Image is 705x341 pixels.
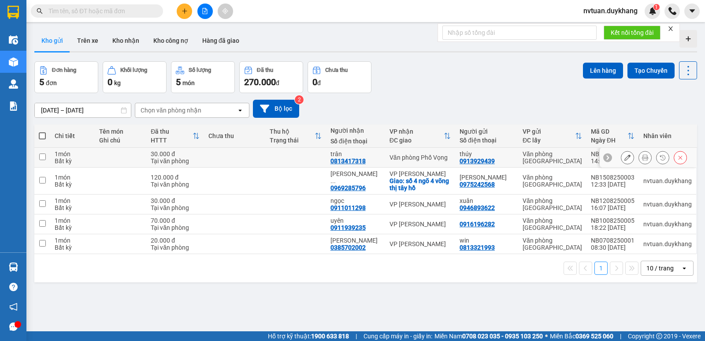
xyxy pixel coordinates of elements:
[591,197,634,204] div: NB1208250005
[460,204,495,211] div: 0946893622
[681,265,688,272] svg: open
[621,151,634,164] div: Sửa đơn hàng
[518,124,586,148] th: Toggle SortBy
[330,177,336,184] span: ...
[390,221,451,228] div: VP [PERSON_NAME]
[9,35,18,45] img: warehouse-icon
[151,150,200,157] div: 30.000 đ
[34,30,70,51] button: Kho gửi
[7,6,19,19] img: logo-vxr
[460,128,514,135] div: Người gửi
[253,100,299,118] button: Bộ lọc
[151,217,200,224] div: 70.000 đ
[668,7,676,15] img: phone-icon
[151,224,200,231] div: Tại văn phòng
[55,181,90,188] div: Bất kỳ
[9,101,18,111] img: solution-icon
[308,61,371,93] button: Chưa thu0đ
[189,67,211,73] div: Số lượng
[460,137,514,144] div: Số điện thoại
[244,77,276,87] span: 270.000
[295,95,304,104] sup: 2
[460,157,495,165] div: 0913929439
[49,22,200,33] li: Số 2 [PERSON_NAME], [GEOGRAPHIC_DATA]
[83,45,165,56] b: Gửi khách hàng
[460,150,514,157] div: thúy
[460,197,514,204] div: xuân
[591,128,627,135] div: Mã GD
[390,154,451,161] div: Văn phòng Phố Vọng
[9,262,18,272] img: warehouse-icon
[591,224,634,231] div: 18:22 [DATE]
[55,157,90,165] div: Bất kỳ
[55,132,90,139] div: Chi tiết
[9,57,18,67] img: warehouse-icon
[364,331,432,341] span: Cung cấp máy in - giấy in:
[55,217,90,224] div: 1 món
[141,106,201,115] div: Chọn văn phòng nhận
[237,107,244,114] svg: open
[620,331,621,341] span: |
[151,204,200,211] div: Tại văn phòng
[55,150,90,157] div: 1 món
[151,128,193,135] div: Đã thu
[591,181,634,188] div: 12:33 [DATE]
[71,10,177,21] b: Duy Khang Limousine
[182,79,195,86] span: món
[655,4,658,10] span: 1
[11,11,55,55] img: logo.jpg
[583,63,623,79] button: Lên hàng
[591,204,634,211] div: 16:07 [DATE]
[9,322,18,331] span: message
[317,79,321,86] span: đ
[434,331,543,341] span: Miền Nam
[55,204,90,211] div: Bất kỳ
[146,124,204,148] th: Toggle SortBy
[34,61,98,93] button: Đơn hàng5đơn
[270,128,315,135] div: Thu hộ
[195,30,246,51] button: Hàng đã giao
[55,237,90,244] div: 1 món
[611,28,653,37] span: Kết nối tổng đài
[222,8,228,14] span: aim
[270,137,315,144] div: Trạng thái
[99,128,142,135] div: Tên món
[151,197,200,204] div: 30.000 đ
[48,6,152,16] input: Tìm tên, số ĐT hoặc mã đơn
[39,77,44,87] span: 5
[9,283,18,291] span: question-circle
[99,137,142,144] div: Ghi chú
[55,197,90,204] div: 1 món
[390,201,451,208] div: VP [PERSON_NAME]
[643,221,692,228] div: nvtuan.duykhang
[591,174,634,181] div: NB1508250003
[276,79,279,86] span: đ
[460,237,514,244] div: win
[9,79,18,89] img: warehouse-icon
[591,244,634,251] div: 08:30 [DATE]
[330,170,381,184] div: Đinh Thị Ngọc Thủy
[330,204,366,211] div: 0911011298
[325,67,348,73] div: Chưa thu
[265,124,326,148] th: Toggle SortBy
[330,244,366,251] div: 0385702002
[46,79,57,86] span: đơn
[151,137,193,144] div: HTTT
[330,197,381,204] div: ngọc
[591,150,634,157] div: NB1508250004
[523,217,582,231] div: Văn phòng [GEOGRAPHIC_DATA]
[151,244,200,251] div: Tại văn phòng
[70,30,105,51] button: Trên xe
[576,5,645,16] span: nvtuan.duykhang
[575,333,613,340] strong: 0369 525 060
[390,128,444,135] div: VP nhận
[49,33,200,44] li: Hotline: 19003086
[202,8,208,14] span: file-add
[591,237,634,244] div: NB0708250001
[646,264,674,273] div: 10 / trang
[120,67,147,73] div: Khối lượng
[55,224,90,231] div: Bất kỳ
[35,103,131,117] input: Select a date range.
[197,4,213,19] button: file-add
[55,244,90,251] div: Bất kỳ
